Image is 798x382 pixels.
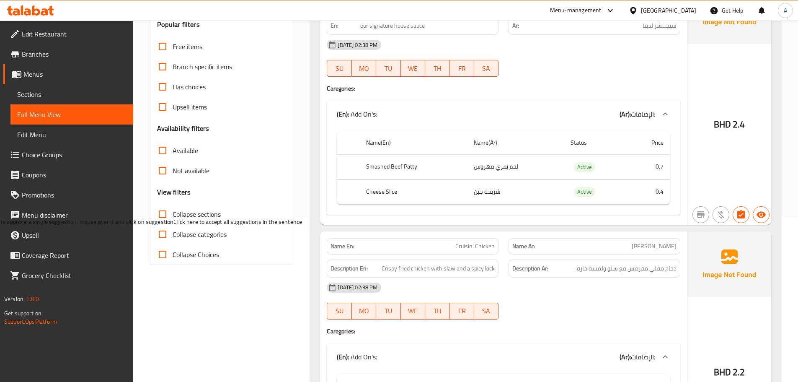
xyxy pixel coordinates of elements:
button: SA [474,303,498,320]
strong: Description En: [331,10,359,31]
span: Collapse Choices [173,249,219,260]
div: Menu-management [550,5,602,16]
strong: Name En: [331,242,354,251]
span: Edit Menu [17,130,127,140]
strong: Description En: [331,263,368,274]
span: SA [478,62,495,75]
span: دجاج مقلي مقرمش مع سلو ولمسة حارة. [576,263,677,274]
span: Menu disclaimer [22,210,127,220]
span: MO [355,62,373,75]
span: [PERSON_NAME] [632,242,677,251]
span: 1.0.0 [26,294,39,304]
button: TU [376,60,400,77]
td: شريحة جبن [467,179,564,204]
td: لحم بقري مهروس [467,155,564,179]
b: (En): [337,351,349,363]
span: WE [404,305,422,317]
span: BHD [714,364,731,380]
a: Support.OpsPlatform [4,316,57,327]
span: TH [429,305,446,317]
span: Available [173,146,198,156]
span: Branch specific items [173,62,232,72]
span: 2.4 [733,116,745,133]
a: Edit Menu [10,125,133,145]
button: SU [327,303,351,320]
button: FR [449,60,474,77]
h3: Popular filters [157,20,287,29]
span: Collapse categories [173,229,227,239]
span: TU [380,305,397,317]
button: Not branch specific item [692,206,709,223]
div: (En): Add On's:(Ar):الإضافات: [327,343,680,370]
span: FR [453,305,470,317]
span: Version: [4,294,25,304]
gdiv: Click here to accept all suggestions in the sentence [173,216,302,227]
th: Name(Ar) [467,131,564,155]
button: Available [753,206,770,223]
a: Branches [3,44,133,64]
button: TH [425,60,449,77]
span: الإضافات: [631,108,655,120]
th: Price [628,131,670,155]
button: MO [352,60,376,77]
p: Add On's: [337,109,377,119]
strong: Description Ar: [512,263,548,274]
a: Coverage Report [3,245,133,265]
span: FR [453,62,470,75]
span: Upsell [22,230,127,240]
span: MO [355,305,373,317]
button: FR [449,303,474,320]
span: SA [478,305,495,317]
span: Active [574,162,595,172]
b: (En): [337,108,349,120]
th: Status [564,131,628,155]
p: Add On's: [337,352,377,362]
h3: Availability filters [157,124,209,133]
span: Cruisin' Chicken [455,242,495,251]
button: WE [401,303,425,320]
span: Has choices [173,82,206,92]
span: Promotions [22,190,127,200]
b: (Ar): [620,351,631,363]
button: TU [376,303,400,320]
a: Edit Restaurant [3,24,133,44]
strong: Name Ar: [512,242,535,251]
th: Cheese Slice [359,179,467,204]
th: Name(En) [359,131,467,155]
td: 0.7 [628,155,670,179]
span: Active [574,187,595,197]
b: (Ar): [620,108,631,120]
span: Choice Groups [22,150,127,160]
button: WE [401,60,425,77]
span: Branches [22,49,127,59]
span: Menus [23,69,127,79]
a: Full Menu View [10,104,133,125]
div: (En): Add On's:(Ar):الإضافات: [327,101,680,127]
a: Menu disclaimer [3,205,133,225]
span: WE [404,62,422,75]
a: Choice Groups [3,145,133,165]
span: Crispy fried chicken with slaw and a spicy kick [382,263,495,274]
span: Grocery Checklist [22,270,127,281]
span: Full Menu View [17,109,127,120]
a: Grocery Checklist [3,265,133,286]
span: Not available [173,166,209,176]
button: MO [352,303,376,320]
span: [DATE] 02:38 PM [334,283,381,291]
button: TH [425,303,449,320]
h4: Caregories: [327,327,680,335]
span: Free items [173,42,202,52]
span: Get support on: [4,308,43,319]
a: Menus [3,64,133,84]
th: Smashed Beef Patty [359,155,467,179]
h3: View filters [157,187,191,197]
span: Coupons [22,170,127,180]
a: Sections [10,84,133,104]
span: SU [331,62,348,75]
button: SA [474,60,498,77]
a: Promotions [3,185,133,205]
strong: Description Ar: [512,10,541,31]
h4: Caregories: [327,84,680,93]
